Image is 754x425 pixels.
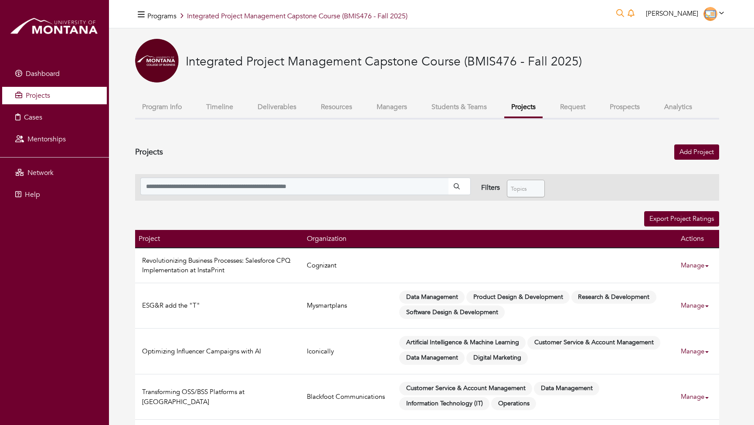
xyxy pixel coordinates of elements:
span: Topics [511,180,533,198]
div: Filters [481,182,500,193]
span: Data Management [399,351,465,365]
a: Mysmartplans [307,301,347,310]
a: Programs [147,11,177,21]
button: Managers [370,98,414,117]
th: Project [135,230,303,248]
button: Deliverables [251,98,303,117]
span: Data Management [399,291,465,304]
button: Program Info [135,98,189,117]
button: Projects [504,98,543,118]
a: Manage [681,297,716,314]
a: Network [2,164,107,182]
span: Product Design & Development [466,291,570,304]
h5: Integrated Project Management Capstone Course (BMIS476 - Fall 2025) [147,12,408,21]
a: Manage [681,388,716,405]
a: Mentorships [2,130,107,148]
span: Mentorships [27,134,66,144]
span: Digital Marketing [466,351,528,365]
button: Prospects [603,98,647,117]
span: Operations [491,397,536,411]
span: Information Technology (IT) [399,397,489,411]
button: Students & Teams [425,98,494,117]
a: Iconically [307,347,334,356]
a: Dashboard [2,65,107,82]
img: montana_logo.png [9,15,100,38]
span: Network [27,168,54,178]
a: Add Project [674,144,719,160]
span: Cases [24,113,42,122]
a: Blackfoot Communications [307,392,385,401]
button: Timeline [199,98,240,117]
a: Revolutionizing Business Processes: Salesforce CPQ Implementation at InstaPrint [142,256,291,275]
a: Optimizing Influencer Campaigns with AI [142,347,261,356]
button: Resources [314,98,359,117]
span: Research & Development [571,291,656,304]
a: Cases [2,109,107,126]
a: [PERSON_NAME] [642,9,728,18]
span: Artificial Intelligence & Machine Learning [399,336,526,350]
a: Manage [681,257,716,274]
h3: Integrated Project Management Capstone Course (BMIS476 - Fall 2025) [186,55,582,69]
a: Manage [681,343,716,360]
a: Transforming OSS/BSS Platforms at [GEOGRAPHIC_DATA] [142,387,245,406]
a: Projects [2,87,107,104]
th: Actions [677,230,719,248]
span: Projects [26,91,50,100]
span: Help [25,190,40,199]
span: Dashboard [26,69,60,79]
span: Customer Service & Account Management [399,382,532,395]
a: Help [2,186,107,203]
span: [PERSON_NAME] [646,9,698,18]
span: Customer Service & Account Management [527,336,660,350]
button: Analytics [657,98,699,117]
a: Cognizant [307,261,336,270]
img: Univeristy%20of%20Montana%20College%20of%20Business.png [135,39,179,82]
h4: Projects [135,147,163,157]
a: ESG&R add the "T" [142,301,200,310]
button: Request [553,98,592,117]
img: Educator-Icon-31d5a1e457ca3f5474c6b92ab10a5d5101c9f8fbafba7b88091835f1a8db102f.png [703,7,717,21]
span: Data Management [534,382,599,395]
span: Software Design & Development [399,305,505,319]
th: Organization [303,230,396,248]
a: Export Project Ratings [644,211,719,226]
